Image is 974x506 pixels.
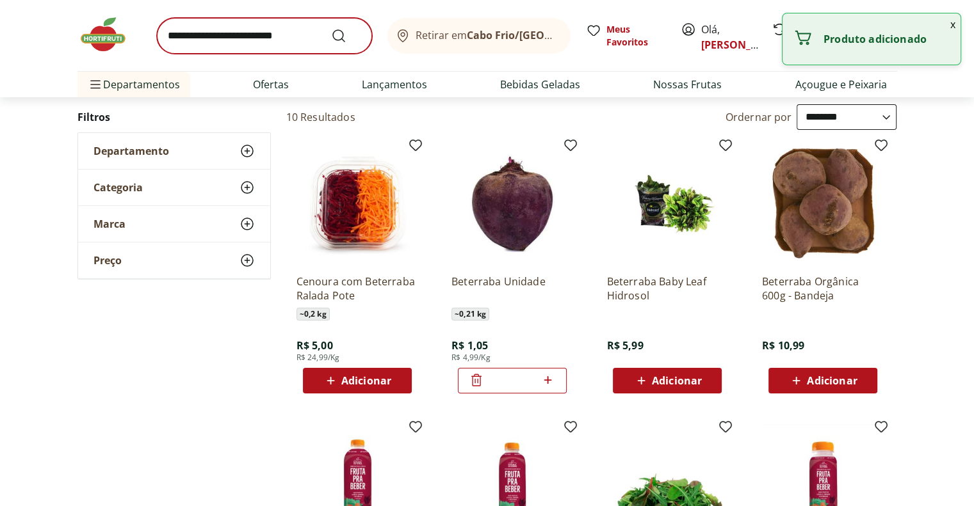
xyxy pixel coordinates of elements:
[341,376,391,386] span: Adicionar
[613,368,722,393] button: Adicionar
[296,143,418,264] img: Cenoura com Beterraba Ralada Pote
[606,274,728,303] a: Beterraba Baby Leaf Hidrosol
[78,133,270,169] button: Departamento
[653,77,722,92] a: Nossas Frutas
[296,308,330,320] span: ~ 0,2 kg
[467,28,625,42] b: Cabo Frio/[GEOGRAPHIC_DATA]
[303,368,412,393] button: Adicionar
[77,104,271,130] h2: Filtros
[387,18,571,54] button: Retirar emCabo Frio/[GEOGRAPHIC_DATA]
[701,22,758,52] span: Olá,
[586,23,665,49] a: Meus Favoritos
[296,352,340,363] span: R$ 24,99/Kg
[78,170,270,205] button: Categoria
[157,18,372,54] input: search
[762,274,884,303] a: Beterraba Orgânica 600g - Bandeja
[451,338,488,352] span: R$ 1,05
[726,110,792,124] label: Ordernar por
[93,145,169,157] span: Departamento
[78,242,270,278] button: Preço
[88,69,180,100] span: Departamentos
[762,338,804,352] span: R$ 10,99
[606,338,643,352] span: R$ 5,99
[451,274,573,303] a: Beterraba Unidade
[768,368,877,393] button: Adicionar
[93,254,122,267] span: Preço
[606,23,665,49] span: Meus Favoritos
[93,181,143,194] span: Categoria
[500,77,580,92] a: Bebidas Geladas
[77,15,142,54] img: Hortifruti
[451,143,573,264] img: Beterraba Unidade
[253,77,289,92] a: Ofertas
[701,38,784,52] a: [PERSON_NAME]
[286,110,355,124] h2: 10 Resultados
[762,143,884,264] img: Beterraba Orgânica 600g - Bandeja
[824,33,950,45] p: Produto adicionado
[807,376,857,386] span: Adicionar
[416,29,557,41] span: Retirar em
[451,308,489,320] span: ~ 0,21 kg
[795,77,886,92] a: Açougue e Peixaria
[652,376,702,386] span: Adicionar
[945,13,961,35] button: Fechar notificação
[88,69,103,100] button: Menu
[296,274,418,303] a: Cenoura com Beterraba Ralada Pote
[296,338,333,352] span: R$ 5,00
[362,77,427,92] a: Lançamentos
[78,206,270,242] button: Marca
[451,352,491,363] span: R$ 4,99/Kg
[331,28,362,43] button: Submit Search
[606,143,728,264] img: Beterraba Baby Leaf Hidrosol
[93,217,126,230] span: Marca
